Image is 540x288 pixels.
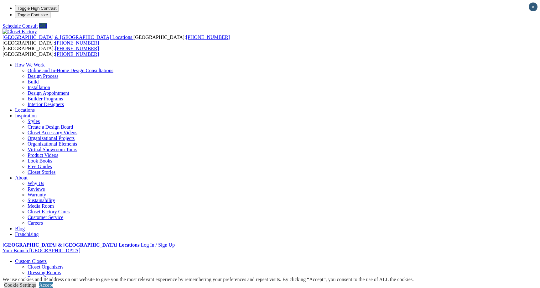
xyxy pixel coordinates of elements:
a: Online and In-Home Design Consultations [28,68,113,73]
img: Closet Factory [3,29,37,35]
a: Dressing Rooms [28,270,61,275]
a: [PHONE_NUMBER] [55,46,99,51]
a: Builder Programs [28,96,63,101]
a: Careers [28,220,43,226]
a: Free Guides [28,164,52,169]
span: [GEOGRAPHIC_DATA] & [GEOGRAPHIC_DATA] Locations [3,35,132,40]
a: Call [39,23,47,29]
a: Organizational Elements [28,141,77,147]
span: [GEOGRAPHIC_DATA] [29,248,80,253]
span: [GEOGRAPHIC_DATA]: [GEOGRAPHIC_DATA]: [3,46,99,57]
a: Media Room [28,203,54,209]
a: Reviews [28,186,45,192]
a: Look Books [28,158,52,163]
a: Inspiration [15,113,37,118]
a: Finesse Systems [28,275,60,281]
a: Closet Organizers [28,264,64,269]
a: Why Us [28,181,44,186]
a: Build [28,79,39,84]
a: Organizational Projects [28,136,75,141]
span: Toggle Font size [18,13,48,17]
span: [GEOGRAPHIC_DATA]: [GEOGRAPHIC_DATA]: [3,35,230,45]
a: Schedule Consult [3,23,38,29]
a: [GEOGRAPHIC_DATA] & [GEOGRAPHIC_DATA] Locations [3,242,139,248]
a: Franchising [15,232,39,237]
button: Close [529,3,537,11]
a: About [15,175,28,180]
button: Toggle High Contrast [15,5,59,12]
a: Product Videos [28,152,58,158]
a: Design Appointment [28,90,69,96]
a: [PHONE_NUMBER] [186,35,230,40]
a: [PHONE_NUMBER] [55,51,99,57]
div: We use cookies and IP address on our website to give you the most relevant experience by remember... [3,277,414,282]
a: Locations [15,107,35,113]
a: Accept [39,282,53,288]
a: Closet Factory Cares [28,209,70,214]
button: Toggle Font size [15,12,50,18]
a: Closet Stories [28,169,55,175]
a: Your Branch [GEOGRAPHIC_DATA] [3,248,80,253]
a: [PHONE_NUMBER] [55,40,99,45]
a: [GEOGRAPHIC_DATA] & [GEOGRAPHIC_DATA] Locations [3,35,133,40]
a: Interior Designers [28,102,64,107]
a: Custom Closets [15,259,47,264]
a: Customer Service [28,215,63,220]
a: Installation [28,85,50,90]
a: Virtual Showroom Tours [28,147,77,152]
a: Design Process [28,73,58,79]
span: Toggle High Contrast [18,6,56,11]
a: Blog [15,226,25,231]
a: Cookie Settings [4,282,36,288]
a: Styles [28,119,40,124]
a: Warranty [28,192,46,197]
span: Your Branch [3,248,28,253]
a: How We Work [15,62,45,67]
a: Log In / Sign Up [141,242,174,248]
a: Create a Design Board [28,124,73,130]
a: Sustainability [28,198,55,203]
a: Closet Accessory Videos [28,130,77,135]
